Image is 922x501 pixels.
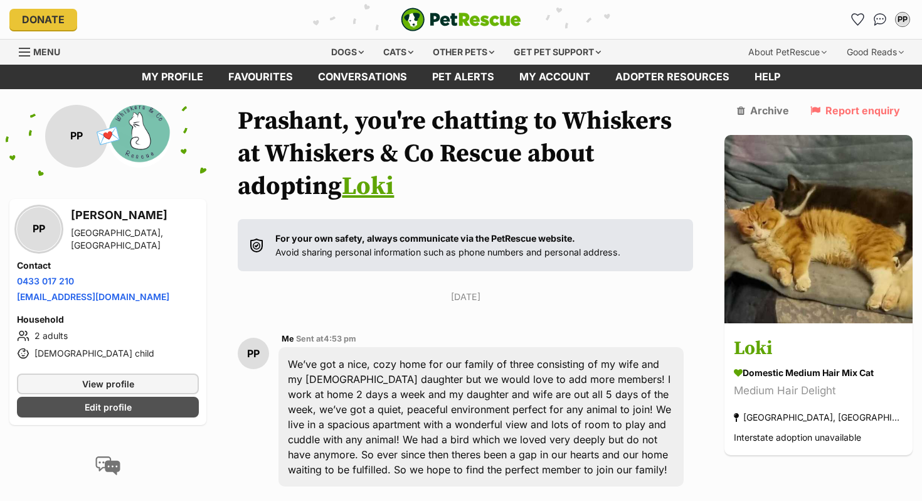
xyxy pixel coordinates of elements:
[33,46,60,57] span: Menu
[71,207,199,224] h3: [PERSON_NAME]
[45,105,108,168] div: PP
[17,346,199,361] li: [DEMOGRAPHIC_DATA] child
[507,65,603,89] a: My account
[847,9,867,30] a: Favourites
[838,40,913,65] div: Good Reads
[896,13,909,26] div: PP
[734,409,903,426] div: [GEOGRAPHIC_DATA], [GEOGRAPHIC_DATA]
[870,9,890,30] a: Conversations
[85,401,132,414] span: Edit profile
[874,13,887,26] img: chat-41dd97257d64d25036548639549fe6c8038ab92f7586957e7f3b1b290dea8141.svg
[322,40,373,65] div: Dogs
[94,122,122,149] span: 💌
[742,65,793,89] a: Help
[71,227,199,252] div: [GEOGRAPHIC_DATA], [GEOGRAPHIC_DATA]
[17,291,169,302] a: [EMAIL_ADDRESS][DOMAIN_NAME]
[275,232,620,259] p: Avoid sharing personal information such as phone numbers and personal address.
[401,8,521,31] img: logo-e224e6f780fb5917bec1dbf3a21bbac754714ae5b6737aabdf751b685950b380.svg
[374,40,422,65] div: Cats
[734,335,903,363] h3: Loki
[734,382,903,399] div: Medium Hair Delight
[216,65,305,89] a: Favourites
[734,432,861,443] span: Interstate adoption unavailable
[19,40,69,62] a: Menu
[603,65,742,89] a: Adopter resources
[17,207,61,251] div: PP
[737,105,789,116] a: Archive
[278,347,684,487] div: We’ve got a nice, cozy home for our family of three consisting of my wife and my [DEMOGRAPHIC_DAT...
[82,377,134,391] span: View profile
[734,366,903,379] div: Domestic Medium Hair Mix Cat
[129,65,216,89] a: My profile
[424,40,503,65] div: Other pets
[275,233,575,244] strong: For your own safety, always communicate via the PetRescue website.
[17,313,199,326] h4: Household
[238,338,269,369] div: PP
[305,65,420,89] a: conversations
[724,135,913,323] img: Loki
[420,65,507,89] a: Pet alerts
[17,259,199,272] h4: Contact
[810,105,900,116] a: Report enquiry
[324,334,356,343] span: 4:53 pm
[401,8,521,31] a: PetRescue
[282,334,294,343] span: Me
[17,276,74,286] a: 0433 017 210
[505,40,610,65] div: Get pet support
[238,290,693,303] p: [DATE]
[17,328,199,343] li: 2 adults
[893,9,913,30] button: My account
[238,105,693,203] h1: Prashant, you're chatting to Whiskers at Whiskers & Co Rescue about adopting
[296,334,356,343] span: Sent at
[847,9,913,30] ul: Account quick links
[17,397,199,418] a: Edit profile
[9,9,77,30] a: Donate
[17,374,199,394] a: View profile
[342,171,394,202] a: Loki
[95,456,120,475] img: conversation-icon-4a6f8262b818ee0b60e3300018af0b2d0b884aa5de6e9bcb8d3d4eeb1a70a7c4.svg
[724,325,913,455] a: Loki Domestic Medium Hair Mix Cat Medium Hair Delight [GEOGRAPHIC_DATA], [GEOGRAPHIC_DATA] Inters...
[108,105,171,168] img: Whiskers & Co Rescue profile pic
[739,40,835,65] div: About PetRescue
